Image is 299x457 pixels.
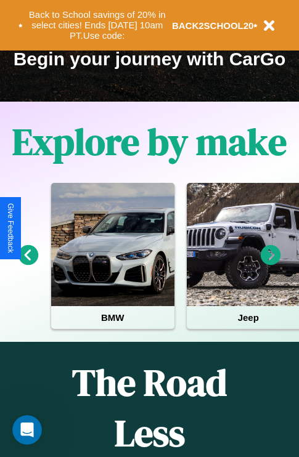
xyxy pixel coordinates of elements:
h4: BMW [51,306,174,329]
iframe: Intercom live chat [12,415,42,445]
b: BACK2SCHOOL20 [172,20,254,31]
div: Give Feedback [6,203,15,253]
button: Back to School savings of 20% in select cities! Ends [DATE] 10am PT.Use code: [23,6,172,44]
h1: Explore by make [12,116,287,167]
